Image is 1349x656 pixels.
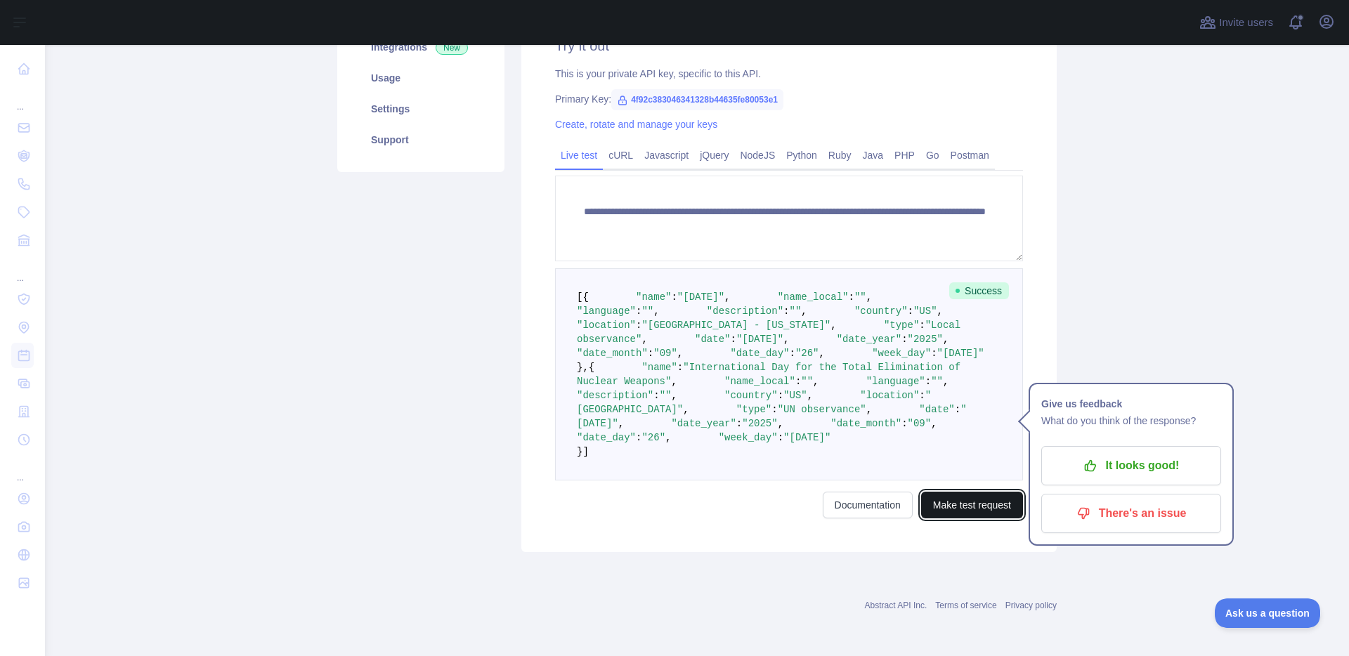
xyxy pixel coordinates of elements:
span: : [908,306,913,317]
div: Primary Key: [555,92,1023,106]
span: "[DATE]" [783,432,830,443]
span: "week_day" [719,432,778,443]
span: ] [582,446,588,457]
span: , [813,376,819,387]
span: : [736,418,742,429]
span: "name_local" [778,291,849,303]
a: NodeJS [734,144,781,166]
span: "" [931,376,943,387]
a: Python [781,144,823,166]
a: Ruby [823,144,857,166]
span: { [582,291,588,303]
span: , [937,306,943,317]
a: Terms of service [935,601,996,610]
div: ... [11,256,34,284]
span: "" [854,291,866,303]
a: Javascript [639,144,694,166]
span: New [436,41,468,55]
span: "country" [724,390,778,401]
a: Java [857,144,889,166]
span: "type" [736,404,771,415]
span: "26" [795,348,819,359]
span: : [783,306,789,317]
span: : [677,362,683,373]
span: , [683,404,689,415]
div: ... [11,84,34,112]
span: "name_local" [724,376,795,387]
button: Make test request [921,492,1023,518]
span: "location" [860,390,919,401]
span: Success [949,282,1009,299]
span: , [783,334,789,345]
span: "[DATE]" [937,348,984,359]
span: , [866,291,872,303]
span: "26" [641,432,665,443]
span: "date_month" [577,348,648,359]
span: : [901,418,907,429]
span: "date" [919,404,954,415]
a: Live test [555,144,603,166]
span: [ [577,291,582,303]
span: "[DATE]" [736,334,783,345]
a: Create, rotate and manage your keys [555,119,717,130]
span: "US" [783,390,807,401]
span: : [919,390,925,401]
span: , [778,418,783,429]
button: It looks good! [1041,446,1221,485]
button: There's an issue [1041,494,1221,533]
span: "language" [866,376,925,387]
span: "[GEOGRAPHIC_DATA] - [US_STATE]" [641,320,830,331]
a: cURL [603,144,639,166]
a: Documentation [823,492,913,518]
span: "09" [908,418,932,429]
span: : [771,404,777,415]
span: "date_year" [671,418,736,429]
span: "week_day" [872,348,931,359]
span: , [830,320,836,331]
a: Abstract API Inc. [865,601,927,610]
span: Invite users [1219,15,1273,31]
p: What do you think of the response? [1041,412,1221,429]
span: , [618,418,624,429]
a: Support [354,124,488,155]
span: , [801,306,807,317]
span: : [636,432,641,443]
span: "description" [577,390,653,401]
span: "UN observance" [778,404,866,415]
span: : [789,348,795,359]
span: , [653,306,659,317]
span: , [641,334,647,345]
span: "date_day" [730,348,789,359]
span: } [577,446,582,457]
span: : [636,320,641,331]
span: , [665,432,671,443]
span: "2025" [908,334,943,345]
span: , [807,390,813,401]
p: There's an issue [1052,501,1211,525]
span: : [671,291,677,303]
iframe: Toggle Customer Support [1215,598,1321,628]
span: "country" [854,306,908,317]
a: Postman [945,144,995,166]
a: Integrations New [354,32,488,63]
span: , [866,404,872,415]
span: "09" [653,348,677,359]
span: "type" [884,320,919,331]
span: , [724,291,730,303]
span: "US" [913,306,937,317]
span: "[DATE]" [677,291,724,303]
span: : [849,291,854,303]
span: : [778,432,783,443]
span: "date_year" [837,334,901,345]
span: "date_day" [577,432,636,443]
span: "" [641,306,653,317]
span: : [648,348,653,359]
span: : [795,376,801,387]
p: It looks good! [1052,454,1211,478]
span: : [919,320,925,331]
span: "description" [707,306,783,317]
span: "location" [577,320,636,331]
span: : [931,348,937,359]
h2: Try it out [555,36,1023,55]
a: PHP [889,144,920,166]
